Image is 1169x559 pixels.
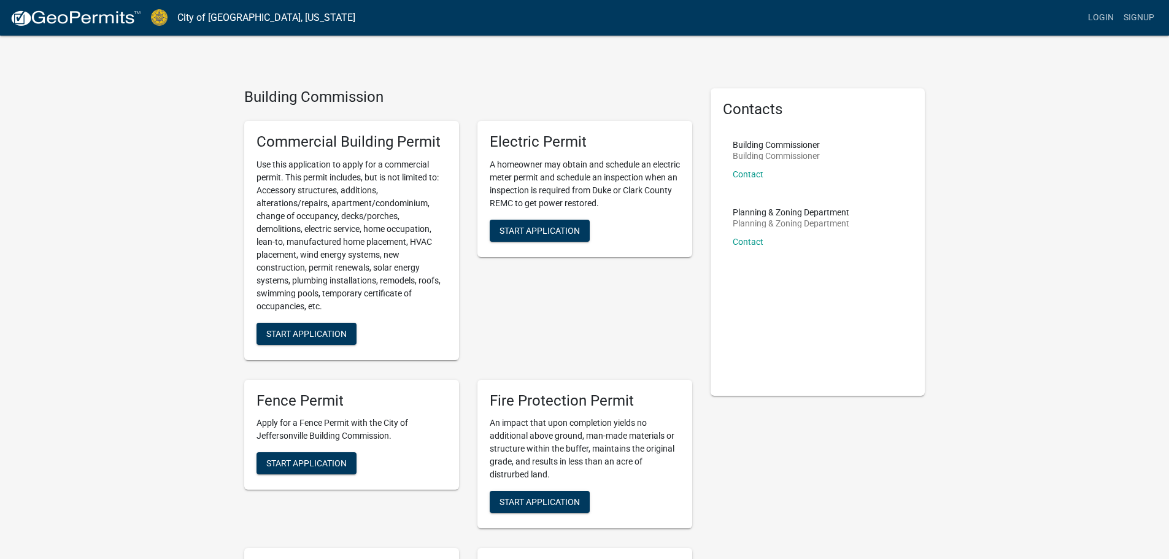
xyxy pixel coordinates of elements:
[733,169,763,179] a: Contact
[733,208,849,217] p: Planning & Zoning Department
[257,158,447,313] p: Use this application to apply for a commercial permit. This permit includes, but is not limited t...
[490,133,680,151] h5: Electric Permit
[490,491,590,513] button: Start Application
[244,88,692,106] h4: Building Commission
[490,417,680,481] p: An impact that upon completion yields no additional above ground, man-made materials or structure...
[733,152,820,160] p: Building Commissioner
[1119,6,1159,29] a: Signup
[257,392,447,410] h5: Fence Permit
[1083,6,1119,29] a: Login
[257,417,447,442] p: Apply for a Fence Permit with the City of Jeffersonville Building Commission.
[177,7,355,28] a: City of [GEOGRAPHIC_DATA], [US_STATE]
[151,9,168,26] img: City of Jeffersonville, Indiana
[490,158,680,210] p: A homeowner may obtain and schedule an electric meter permit and schedule an inspection when an i...
[257,133,447,151] h5: Commercial Building Permit
[266,328,347,338] span: Start Application
[733,237,763,247] a: Contact
[733,141,820,149] p: Building Commissioner
[490,392,680,410] h5: Fire Protection Permit
[266,458,347,468] span: Start Application
[733,219,849,228] p: Planning & Zoning Department
[723,101,913,118] h5: Contacts
[257,452,357,474] button: Start Application
[500,225,580,235] span: Start Application
[257,323,357,345] button: Start Application
[500,497,580,507] span: Start Application
[490,220,590,242] button: Start Application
